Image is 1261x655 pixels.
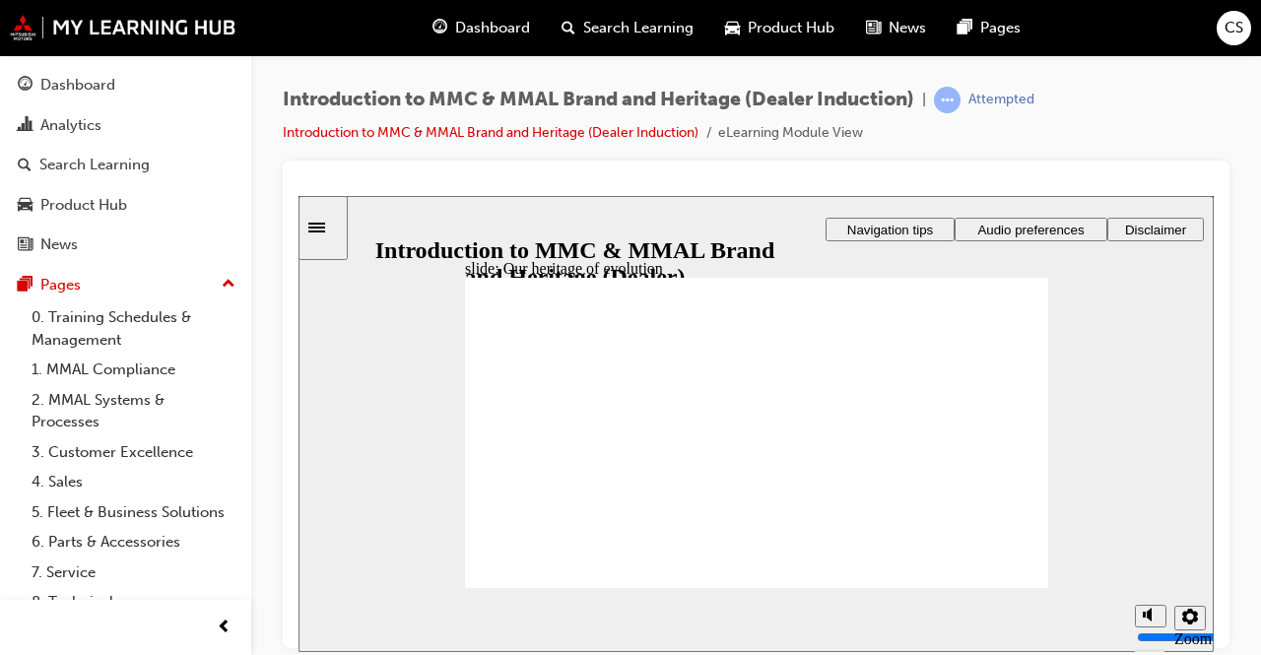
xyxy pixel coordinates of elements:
a: 5. Fleet & Business Solutions [24,497,243,528]
span: pages-icon [958,16,972,40]
div: Pages [40,274,81,296]
span: pages-icon [18,277,33,295]
span: Introduction to MMC & MMAL Brand and Heritage (Dealer Induction) [283,89,914,111]
a: Introduction to MMC & MMAL Brand and Heritage (Dealer Induction) [283,124,698,141]
span: news-icon [866,16,881,40]
span: car-icon [18,197,33,215]
a: guage-iconDashboard [417,8,546,48]
a: 3. Customer Excellence [24,437,243,468]
a: 8. Technical [24,587,243,618]
span: Pages [980,17,1021,39]
span: | [922,89,926,111]
div: Attempted [968,91,1034,109]
a: 4. Sales [24,467,243,497]
div: Search Learning [39,154,150,176]
div: Dashboard [40,74,115,97]
div: News [40,233,78,256]
span: News [889,17,926,39]
button: DashboardAnalyticsSearch LearningProduct HubNews [8,63,243,267]
button: Settings [876,410,907,434]
button: Navigation tips [527,22,656,45]
a: News [8,227,243,263]
button: CS [1217,11,1251,45]
span: up-icon [222,272,235,297]
span: guage-icon [18,77,33,95]
div: Analytics [40,114,101,137]
button: Mute (Ctrl+Alt+M) [836,409,868,431]
button: Pages [8,267,243,303]
span: Search Learning [583,17,694,39]
a: Dashboard [8,67,243,103]
span: Product Hub [748,17,834,39]
div: Product Hub [40,194,127,217]
button: Disclaimer [809,22,905,45]
span: news-icon [18,236,33,254]
a: Product Hub [8,187,243,224]
a: Analytics [8,107,243,144]
input: volume [838,433,965,449]
span: search-icon [18,157,32,174]
a: 0. Training Schedules & Management [24,302,243,355]
span: prev-icon [217,616,232,640]
span: search-icon [562,16,575,40]
div: misc controls [827,392,905,456]
button: Audio preferences [656,22,809,45]
a: search-iconSearch Learning [546,8,709,48]
span: Navigation tips [549,27,634,41]
img: mmal [10,15,236,40]
span: Disclaimer [827,27,888,41]
a: 7. Service [24,557,243,588]
span: learningRecordVerb_ATTEMPT-icon [934,87,961,113]
a: news-iconNews [850,8,942,48]
a: 1. MMAL Compliance [24,355,243,385]
a: 6. Parts & Accessories [24,527,243,557]
a: car-iconProduct Hub [709,8,850,48]
li: eLearning Module View [718,122,863,145]
a: pages-iconPages [942,8,1036,48]
a: 2. MMAL Systems & Processes [24,385,243,437]
span: Audio preferences [679,27,785,41]
label: Zoom to fit [876,434,913,487]
span: CS [1225,17,1243,39]
span: guage-icon [432,16,447,40]
span: chart-icon [18,117,33,135]
span: car-icon [725,16,740,40]
a: Search Learning [8,147,243,183]
span: Dashboard [455,17,530,39]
